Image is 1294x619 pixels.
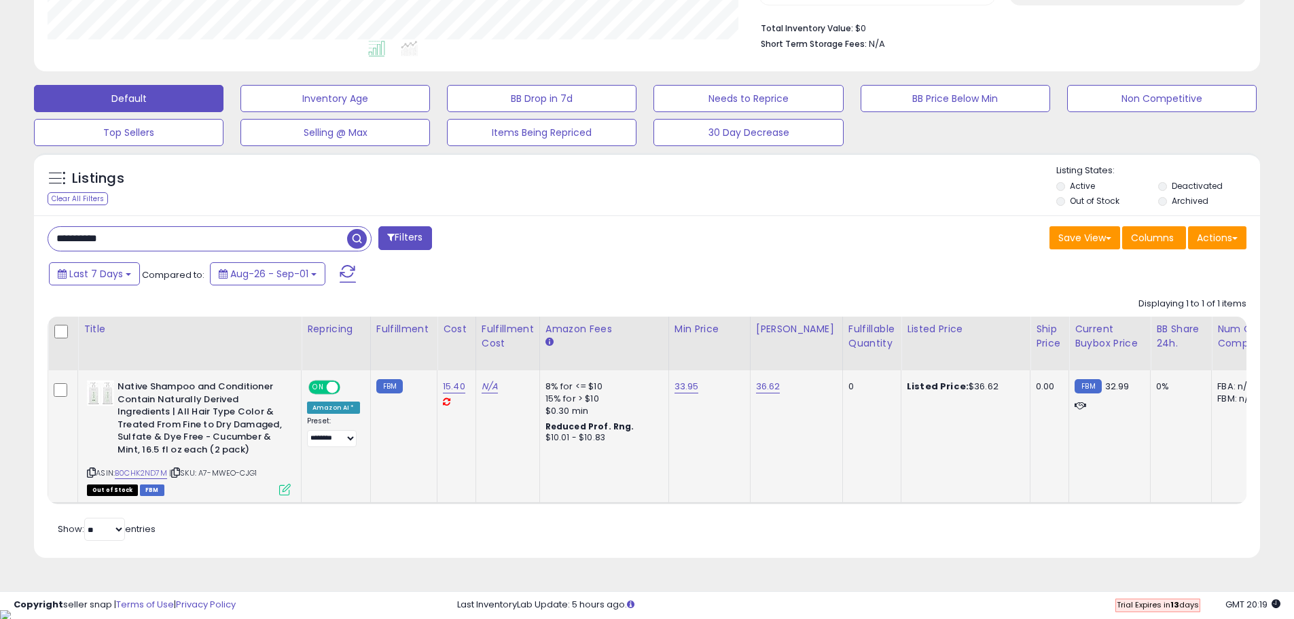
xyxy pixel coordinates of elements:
span: ON [310,382,327,393]
label: Out of Stock [1070,195,1119,207]
span: 2025-09-9 20:19 GMT [1225,598,1280,611]
div: 0 [848,381,891,393]
span: OFF [338,382,360,393]
b: Native Shampoo and Conditioner Contain Naturally Derived Ingredients | All Hair Type Color & Trea... [118,381,283,459]
button: Save View [1049,226,1120,249]
div: FBA: n/a [1217,381,1262,393]
label: Deactivated [1172,180,1223,192]
span: N/A [869,37,885,50]
b: Short Term Storage Fees: [761,38,867,50]
div: $0.30 min [545,405,658,417]
div: Current Buybox Price [1075,322,1145,351]
div: Last InventoryLab Update: 5 hours ago. [457,599,1280,612]
label: Archived [1172,195,1208,207]
b: Total Inventory Value: [761,22,853,34]
li: $0 [761,19,1236,35]
h5: Listings [72,169,124,188]
small: Amazon Fees. [545,336,554,349]
small: FBM [1075,379,1101,393]
span: FBM [140,484,164,496]
span: All listings that are currently out of stock and unavailable for purchase on Amazon [87,484,138,496]
div: ASIN: [87,381,291,494]
span: Columns [1131,231,1174,245]
div: seller snap | | [14,599,236,612]
button: Default [34,85,223,112]
button: Non Competitive [1067,85,1257,112]
label: Active [1070,180,1095,192]
div: FBM: n/a [1217,393,1262,405]
button: Selling @ Max [240,119,430,146]
div: 0% [1156,381,1201,393]
span: Compared to: [142,268,204,281]
a: Terms of Use [116,598,174,611]
span: Aug-26 - Sep-01 [230,267,308,281]
div: [PERSON_NAME] [756,322,837,336]
button: Columns [1122,226,1186,249]
div: Amazon Fees [545,322,663,336]
div: Displaying 1 to 1 of 1 items [1138,298,1246,311]
div: Title [84,322,295,336]
button: BB Price Below Min [861,85,1050,112]
span: Trial Expires in days [1117,599,1199,610]
button: Filters [378,226,431,250]
button: Actions [1188,226,1246,249]
span: | SKU: A7-MWEO-CJG1 [169,467,257,478]
button: Needs to Reprice [653,85,843,112]
button: Top Sellers [34,119,223,146]
div: Repricing [307,322,365,336]
div: 8% for <= $10 [545,381,658,393]
a: 15.40 [443,380,465,393]
button: BB Drop in 7d [447,85,636,112]
p: Listing States: [1056,164,1260,177]
a: 36.62 [756,380,780,393]
img: 31NZI-3lFSL._SL40_.jpg [87,381,114,406]
b: 13 [1170,599,1179,610]
span: 32.99 [1105,380,1130,393]
b: Listed Price: [907,380,969,393]
button: Last 7 Days [49,262,140,285]
a: Privacy Policy [176,598,236,611]
div: Min Price [675,322,744,336]
div: 15% for > $10 [545,393,658,405]
div: Listed Price [907,322,1024,336]
span: Show: entries [58,523,156,535]
div: BB Share 24h. [1156,322,1206,351]
div: $36.62 [907,381,1020,393]
a: N/A [482,380,498,393]
button: Aug-26 - Sep-01 [210,262,325,285]
div: $10.01 - $10.83 [545,432,658,444]
button: Inventory Age [240,85,430,112]
div: Clear All Filters [48,192,108,205]
small: FBM [376,379,403,393]
div: Fulfillment Cost [482,322,534,351]
div: Cost [443,322,470,336]
div: Amazon AI * [307,402,360,414]
a: B0CHK2ND7M [115,467,167,479]
div: Fulfillable Quantity [848,322,895,351]
a: 33.95 [675,380,699,393]
div: Preset: [307,417,360,447]
div: Num of Comp. [1217,322,1267,351]
div: Fulfillment [376,322,431,336]
div: Ship Price [1036,322,1063,351]
button: 30 Day Decrease [653,119,843,146]
button: Items Being Repriced [447,119,636,146]
span: Last 7 Days [69,267,123,281]
b: Reduced Prof. Rng. [545,421,634,432]
strong: Copyright [14,598,63,611]
div: 0.00 [1036,381,1058,393]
